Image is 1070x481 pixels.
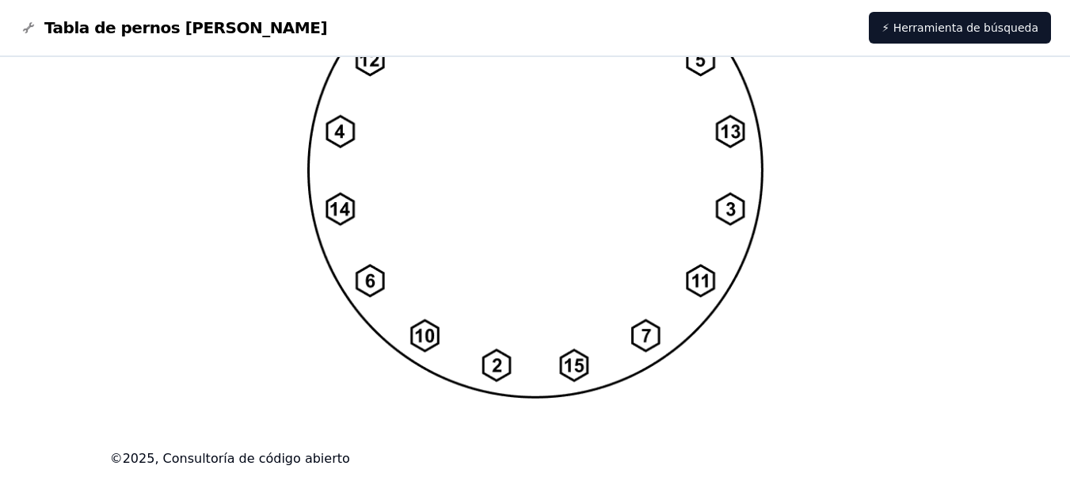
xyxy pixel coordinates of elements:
font: Tabla de pernos [PERSON_NAME] [44,18,327,37]
a: ⚡ Herramienta de búsqueda [869,12,1051,44]
font: 2025 [123,451,155,466]
font: , Consultoría de código abierto [154,451,349,466]
font: ⚡ Herramienta de búsqueda [882,21,1038,34]
img: Gráfico de logotipos de pernos de brida [19,18,38,37]
a: Gráfico de logotipos de pernos de bridaTabla de pernos [PERSON_NAME] [19,17,327,39]
font: © [110,451,123,466]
